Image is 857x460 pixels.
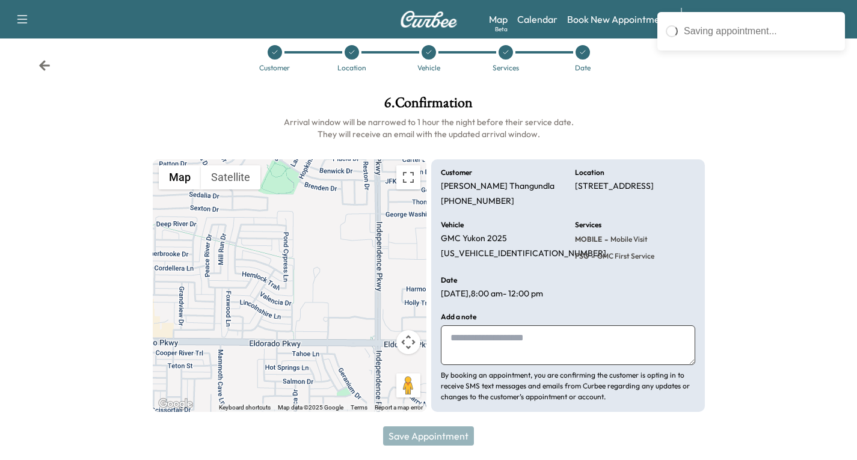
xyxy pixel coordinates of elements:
[441,313,476,320] h6: Add a note
[159,165,201,189] button: Show street map
[153,96,705,116] h1: 6 . Confirmation
[441,221,464,228] h6: Vehicle
[684,24,837,38] div: Saving appointment...
[375,404,423,411] a: Report a map error
[575,64,591,72] div: Date
[575,251,589,261] span: FSG
[351,404,367,411] a: Terms (opens in new tab)
[337,64,366,72] div: Location
[441,181,554,192] p: [PERSON_NAME] Thangundla
[489,12,508,26] a: MapBeta
[219,403,271,412] button: Keyboard shortcuts
[441,169,472,176] h6: Customer
[441,370,695,402] p: By booking an appointment, you are confirming the customer is opting in to receive SMS text messa...
[441,196,514,207] p: [PHONE_NUMBER]
[417,64,440,72] div: Vehicle
[400,11,458,28] img: Curbee Logo
[517,12,558,26] a: Calendar
[589,250,595,262] span: -
[396,373,420,397] button: Drag Pegman onto the map to open Street View
[575,181,654,192] p: [STREET_ADDRESS]
[495,25,508,34] div: Beta
[575,169,604,176] h6: Location
[441,277,457,284] h6: Date
[608,235,648,244] span: Mobile Visit
[602,233,608,245] span: -
[156,396,195,412] img: Google
[441,289,543,299] p: [DATE] , 8:00 am - 12:00 pm
[575,221,601,228] h6: Services
[38,60,51,72] div: Back
[396,330,420,354] button: Map camera controls
[595,251,654,261] span: GMC First Service
[575,235,602,244] span: MOBILE
[493,64,519,72] div: Services
[441,248,606,259] p: [US_VEHICLE_IDENTIFICATION_NUMBER]
[567,12,669,26] a: Book New Appointment
[259,64,290,72] div: Customer
[396,165,420,189] button: Toggle fullscreen view
[153,116,705,140] h6: Arrival window will be narrowed to 1 hour the night before their service date. They will receive ...
[278,404,343,411] span: Map data ©2025 Google
[201,165,260,189] button: Show satellite imagery
[156,396,195,412] a: Open this area in Google Maps (opens a new window)
[441,233,507,244] p: GMC Yukon 2025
